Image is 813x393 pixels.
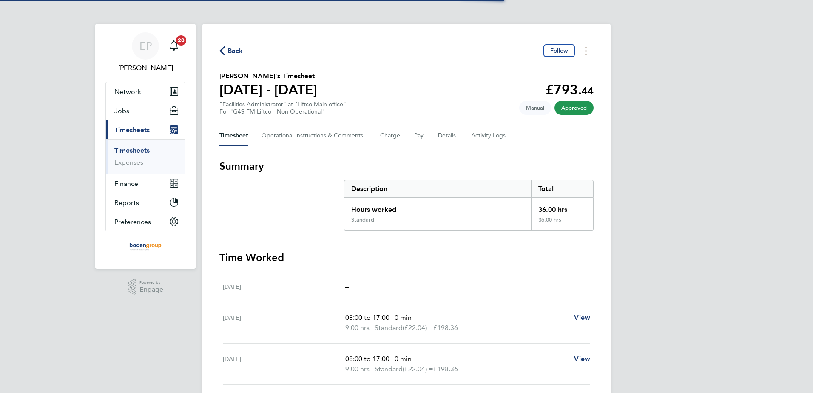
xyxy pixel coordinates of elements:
[105,32,185,73] a: EP[PERSON_NAME]
[543,44,575,57] button: Follow
[554,101,594,115] span: This timesheet has been approved.
[106,101,185,120] button: Jobs
[531,180,593,197] div: Total
[106,193,185,212] button: Reports
[105,63,185,73] span: Eleanor Porter
[403,365,433,373] span: (£22.04) =
[403,324,433,332] span: (£22.04) =
[345,282,349,290] span: –
[227,46,243,56] span: Back
[139,286,163,293] span: Engage
[391,313,393,322] span: |
[395,313,412,322] span: 0 min
[128,279,164,295] a: Powered byEngage
[414,125,424,146] button: Pay
[139,40,152,51] span: EP
[395,355,412,363] span: 0 min
[433,324,458,332] span: £198.36
[114,179,138,188] span: Finance
[582,85,594,97] span: 44
[546,82,594,98] app-decimal: £793.
[106,82,185,101] button: Network
[165,32,182,60] a: 20
[345,355,389,363] span: 08:00 to 17:00
[219,71,317,81] h2: [PERSON_NAME]'s Timesheet
[371,365,373,373] span: |
[219,251,594,265] h3: Time Worked
[114,218,151,226] span: Preferences
[433,365,458,373] span: £198.36
[114,199,139,207] span: Reports
[351,216,374,223] div: Standard
[127,240,165,253] img: boden-group-logo-retina.png
[219,101,346,115] div: "Facilities Administrator" at "Liftco Main office"
[114,88,141,96] span: Network
[105,240,185,253] a: Go to home page
[574,313,590,323] a: View
[380,125,401,146] button: Charge
[223,313,345,333] div: [DATE]
[345,365,370,373] span: 9.00 hrs
[574,355,590,363] span: View
[176,35,186,46] span: 20
[375,364,403,374] span: Standard
[114,146,150,154] a: Timesheets
[531,198,593,216] div: 36.00 hrs
[550,47,568,54] span: Follow
[106,174,185,193] button: Finance
[391,355,393,363] span: |
[578,44,594,57] button: Timesheets Menu
[139,279,163,286] span: Powered by
[106,212,185,231] button: Preferences
[219,108,346,115] div: For "G4S FM Liftco - Non Operational"
[114,107,129,115] span: Jobs
[344,180,531,197] div: Description
[371,324,373,332] span: |
[375,323,403,333] span: Standard
[345,324,370,332] span: 9.00 hrs
[219,125,248,146] button: Timesheet
[95,24,196,269] nav: Main navigation
[471,125,507,146] button: Activity Logs
[531,216,593,230] div: 36.00 hrs
[438,125,458,146] button: Details
[345,313,389,322] span: 08:00 to 17:00
[344,180,594,231] div: Summary
[114,158,143,166] a: Expenses
[219,46,243,56] button: Back
[114,126,150,134] span: Timesheets
[219,81,317,98] h1: [DATE] - [DATE]
[262,125,367,146] button: Operational Instructions & Comments
[344,198,531,216] div: Hours worked
[574,354,590,364] a: View
[106,120,185,139] button: Timesheets
[219,159,594,173] h3: Summary
[106,139,185,174] div: Timesheets
[519,101,551,115] span: This timesheet was manually created.
[574,313,590,322] span: View
[223,282,345,292] div: [DATE]
[223,354,345,374] div: [DATE]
